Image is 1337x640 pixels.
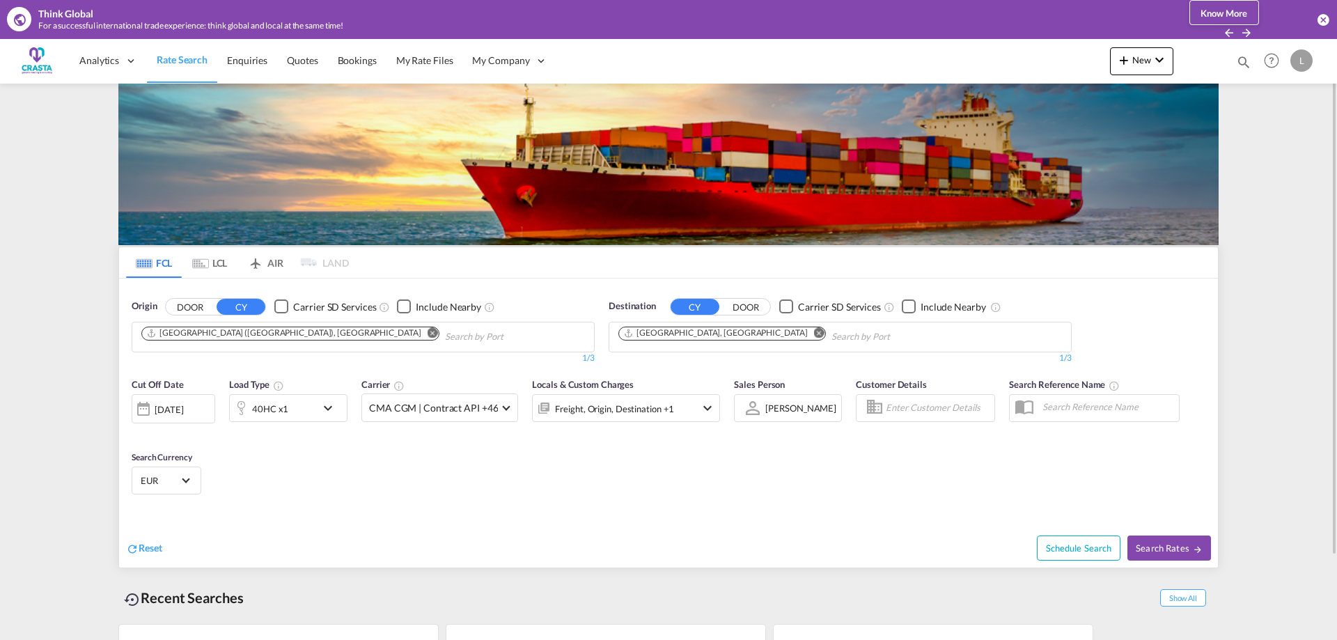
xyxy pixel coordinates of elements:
[141,474,180,487] span: EUR
[155,403,183,416] div: [DATE]
[884,302,895,313] md-icon: Unchecked: Search for CY (Container Yard) services for all selected carriers.Checked : Search for...
[396,54,453,66] span: My Rate Files
[886,398,990,419] input: Enter Customer Details
[369,401,498,415] span: CMA CGM | Contract API +46
[1240,26,1253,39] button: icon-arrow-right
[1109,380,1120,391] md-icon: Your search will be saved by the below given name
[779,299,881,314] md-checkbox: Checkbox No Ink
[287,54,318,66] span: Quotes
[1201,8,1247,19] span: Know More
[804,327,825,341] button: Remove
[1236,54,1251,75] div: icon-magnify
[1290,49,1313,72] div: L
[273,380,284,391] md-icon: icon-information-outline
[13,13,26,26] md-icon: icon-earth
[1009,379,1120,390] span: Search Reference Name
[139,322,583,348] md-chips-wrap: Chips container. Use arrow keys to select chips.
[921,300,986,314] div: Include Nearby
[532,379,634,390] span: Locals & Custom Charges
[146,327,423,339] div: Press delete to remove this chip.
[21,45,52,76] img: ac429df091a311ed8aa72df674ea3bd9.png
[132,452,192,462] span: Search Currency
[237,247,293,278] md-tab-item: AIR
[798,300,881,314] div: Carrier SD Services
[1116,54,1168,65] span: New
[1035,396,1179,417] input: Search Reference Name
[1110,47,1173,75] button: icon-plus 400-fgNewicon-chevron-down
[1116,52,1132,68] md-icon: icon-plus 400-fg
[416,300,481,314] div: Include Nearby
[445,326,577,348] input: Chips input.
[126,247,349,278] md-pagination-wrapper: Use the left and right arrow keys to navigate between tabs
[252,399,288,419] div: 40HC x1
[320,400,343,416] md-icon: icon-chevron-down
[609,352,1072,364] div: 1/3
[70,38,147,83] div: Analytics
[1223,26,1235,39] md-icon: icon-arrow-left
[721,299,770,315] button: DOOR
[217,299,265,315] button: CY
[1037,536,1120,561] button: Note: By default Schedule search will only considerorigin ports, destination ports and cut off da...
[1127,536,1211,561] button: Search Ratesicon-arrow-right
[418,327,439,341] button: Remove
[616,322,969,348] md-chips-wrap: Chips container. Use arrow keys to select chips.
[247,255,264,265] md-icon: icon-airplane
[118,84,1219,245] img: LCL+%26+FCL+BACKGROUND.png
[393,380,405,391] md-icon: The selected Trucker/Carrierwill be displayed in the rate results If the rates are from another f...
[146,327,421,339] div: Genova (Genoa), ITGOA
[386,38,463,83] a: My Rate Files
[217,38,277,83] a: Enquiries
[1260,49,1283,72] span: Help
[1160,589,1206,607] span: Show All
[139,470,194,490] md-select: Select Currency: € EUREuro
[1136,543,1203,554] span: Search Rates
[555,399,674,419] div: Freight Origin Destination Factory Stuffing
[79,54,119,68] span: Analytics
[229,379,284,390] span: Load Type
[277,38,327,83] a: Quotes
[623,327,810,339] div: Press delete to remove this chip.
[1151,52,1168,68] md-icon: icon-chevron-down
[229,394,347,422] div: 40HC x1icon-chevron-down
[126,543,139,555] md-icon: icon-refresh
[764,398,838,418] md-select: Sales Person: Luca D'Alterio
[532,394,720,422] div: Freight Origin Destination Factory Stuffingicon-chevron-down
[147,38,217,83] a: Rate Search
[274,299,376,314] md-checkbox: Checkbox No Ink
[38,7,93,21] div: Think Global
[1236,54,1251,70] md-icon: icon-magnify
[38,20,1132,32] div: For a successful international trade experience: think global and local at the same time!
[1260,49,1290,74] div: Help
[765,403,836,414] div: [PERSON_NAME]
[671,299,719,315] button: CY
[484,302,495,313] md-icon: Unchecked: Ignores neighbouring ports when fetching rates.Checked : Includes neighbouring ports w...
[1223,26,1239,39] button: icon-arrow-left
[623,327,807,339] div: Rio de Janeiro, BRRIO
[139,542,162,554] span: Reset
[1193,545,1203,554] md-icon: icon-arrow-right
[990,302,1001,313] md-icon: Unchecked: Ignores neighbouring ports when fetching rates.Checked : Includes neighbouring ports w...
[182,247,237,278] md-tab-item: LCL
[734,379,785,390] span: Sales Person
[856,379,926,390] span: Customer Details
[126,541,162,556] div: icon-refreshReset
[1316,13,1330,26] button: icon-close-circle
[328,38,386,83] a: Bookings
[132,394,215,423] div: [DATE]
[126,247,182,278] md-tab-item: FCL
[902,299,986,314] md-checkbox: Checkbox No Ink
[462,38,557,83] div: My Company
[831,326,964,348] input: Chips input.
[132,422,142,441] md-datepicker: Select
[227,54,267,66] span: Enquiries
[118,582,249,614] div: Recent Searches
[132,379,184,390] span: Cut Off Date
[132,352,595,364] div: 1/3
[379,302,390,313] md-icon: Unchecked: Search for CY (Container Yard) services for all selected carriers.Checked : Search for...
[361,379,405,390] span: Carrier
[119,279,1218,568] div: OriginDOOR CY Checkbox No InkUnchecked: Search for CY (Container Yard) services for all selected ...
[338,54,377,66] span: Bookings
[699,400,716,416] md-icon: icon-chevron-down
